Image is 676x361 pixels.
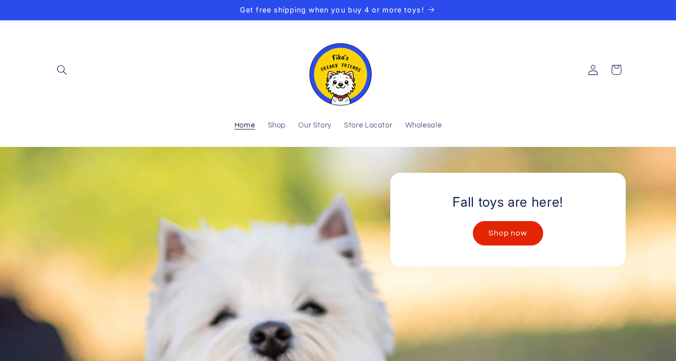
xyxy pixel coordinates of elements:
a: Home [228,115,261,137]
span: Wholesale [405,121,442,130]
h2: Fall toys are here! [452,194,563,211]
span: Shop [268,121,286,130]
span: Get free shipping when you buy 4 or more toys! [240,5,424,14]
span: Store Locator [344,121,392,130]
a: Fika's Freaky Friends [299,30,377,110]
a: Shop now [473,221,543,245]
span: Our Story [298,121,332,130]
a: Shop [261,115,292,137]
a: Store Locator [338,115,399,137]
img: Fika's Freaky Friends [303,34,373,106]
span: Home [234,121,255,130]
a: Our Story [292,115,338,137]
summary: Search [51,58,74,81]
a: Wholesale [399,115,448,137]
